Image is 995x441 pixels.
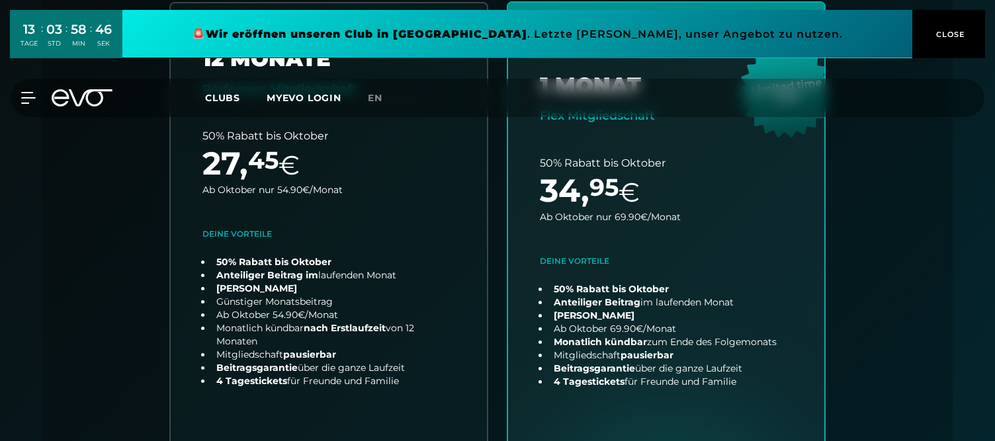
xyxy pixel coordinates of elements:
div: MIN [71,39,87,48]
button: CLOSE [912,10,985,58]
div: 46 [95,20,112,39]
span: en [368,92,382,104]
span: Clubs [205,92,240,104]
div: : [41,21,43,56]
div: : [90,21,92,56]
div: : [65,21,67,56]
a: Clubs [205,91,267,104]
div: 03 [46,20,62,39]
div: SEK [95,39,112,48]
div: STD [46,39,62,48]
div: 13 [21,20,38,39]
div: 58 [71,20,87,39]
div: TAGE [21,39,38,48]
a: MYEVO LOGIN [267,92,341,104]
a: en [368,91,398,106]
span: CLOSE [933,28,965,40]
